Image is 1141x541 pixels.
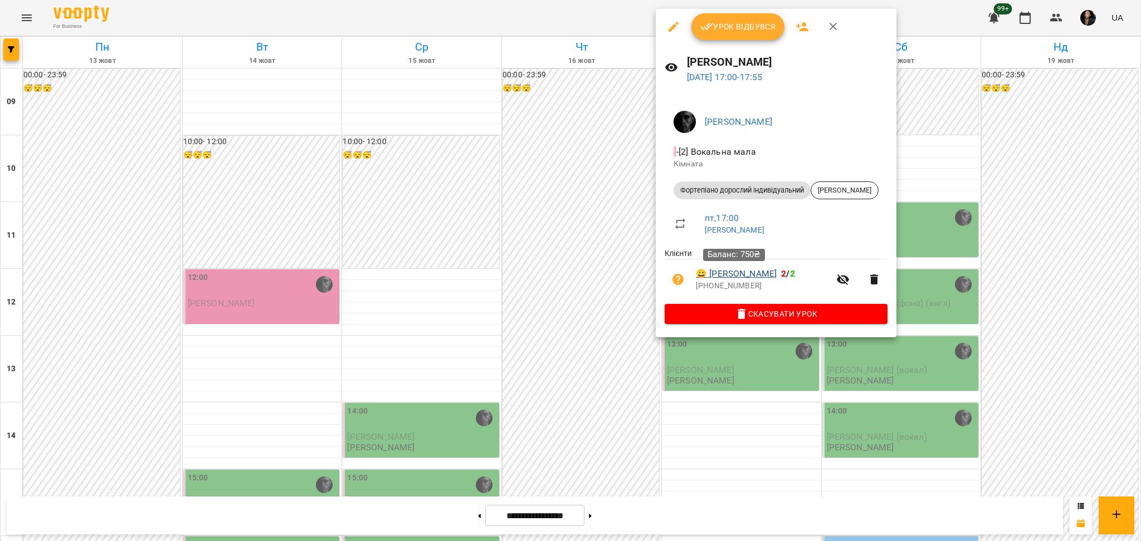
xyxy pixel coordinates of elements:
span: Баланс: 750₴ [708,249,760,259]
span: Скасувати Урок [674,307,879,321]
a: [DATE] 17:00-17:55 [687,72,763,82]
p: Кімната [674,159,879,170]
span: 2 [781,268,786,279]
button: Урок відбувся [691,13,785,40]
a: [PERSON_NAME] [705,225,764,234]
span: - [2] Вокальна мала [674,146,758,157]
h6: [PERSON_NAME] [687,53,888,71]
a: [PERSON_NAME] [705,116,772,127]
span: Фортепіано дорослий індивідуальний [674,185,811,195]
a: пт , 17:00 [705,213,739,223]
span: [PERSON_NAME] [811,185,878,195]
p: [PHONE_NUMBER] [696,281,830,292]
button: Візит ще не сплачено. Додати оплату? [665,266,691,293]
a: 😀 [PERSON_NAME] [696,267,777,281]
button: Скасувати Урок [665,304,888,324]
b: / [781,268,794,279]
span: 2 [790,268,795,279]
ul: Клієнти [665,248,888,303]
img: 3dbdacb3109dfd05922296cd62c22d65.jpg [674,111,696,133]
div: [PERSON_NAME] [811,181,879,199]
span: Урок відбувся [700,20,776,33]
